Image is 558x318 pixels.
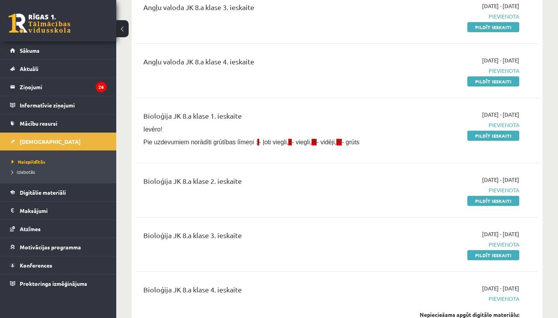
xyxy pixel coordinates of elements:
[10,133,107,150] a: [DEMOGRAPHIC_DATA]
[10,256,107,274] a: Konferences
[402,186,519,194] span: Pievienota
[402,12,519,21] span: Pievienota
[20,262,52,269] span: Konferences
[312,139,317,145] span: III
[467,196,519,206] a: Pildīt ieskaiti
[10,96,107,114] a: Informatīvie ziņojumi
[10,78,107,96] a: Ziņojumi26
[10,41,107,59] a: Sākums
[10,60,107,78] a: Aktuāli
[467,22,519,32] a: Pildīt ieskaiti
[10,220,107,238] a: Atzīmes
[12,168,108,175] a: Izlabotās
[402,295,519,303] span: Pievienota
[20,65,38,72] span: Aktuāli
[482,56,519,64] span: [DATE] - [DATE]
[12,159,45,165] span: Neizpildītās
[482,2,519,10] span: [DATE] - [DATE]
[143,139,360,145] span: Pie uzdevumiem norādīti grūtības līmeņi : - ļoti viegli, - viegli, - vidēji, - grūts
[467,131,519,141] a: Pildīt ieskaiti
[336,139,342,145] span: IV
[20,202,107,219] legend: Maksājumi
[12,158,108,165] a: Neizpildītās
[288,139,292,145] span: II
[143,284,390,299] div: Bioloģija JK 8.a klase 4. ieskaite
[143,230,390,244] div: Bioloģija JK 8.a klase 3. ieskaite
[10,238,107,256] a: Motivācijas programma
[402,240,519,249] span: Pievienota
[257,139,259,145] span: I
[96,82,107,92] i: 26
[402,67,519,75] span: Pievienota
[9,14,71,33] a: Rīgas 1. Tālmācības vidusskola
[402,121,519,129] span: Pievienota
[482,111,519,119] span: [DATE] - [DATE]
[143,176,390,190] div: Bioloģija JK 8.a klase 2. ieskaite
[482,176,519,184] span: [DATE] - [DATE]
[20,280,87,287] span: Proktoringa izmēģinājums
[20,120,57,127] span: Mācību resursi
[20,47,40,54] span: Sākums
[143,111,390,125] div: Bioloģija JK 8.a klase 1. ieskaite
[12,169,35,175] span: Izlabotās
[10,275,107,292] a: Proktoringa izmēģinājums
[20,138,81,145] span: [DEMOGRAPHIC_DATA]
[20,225,41,232] span: Atzīmes
[20,244,81,251] span: Motivācijas programma
[482,284,519,292] span: [DATE] - [DATE]
[20,78,107,96] legend: Ziņojumi
[143,126,162,133] span: Ievēro!
[10,114,107,132] a: Mācību resursi
[10,183,107,201] a: Digitālie materiāli
[482,230,519,238] span: [DATE] - [DATE]
[20,189,66,196] span: Digitālie materiāli
[467,250,519,260] a: Pildīt ieskaiti
[143,56,390,71] div: Angļu valoda JK 8.a klase 4. ieskaite
[467,76,519,86] a: Pildīt ieskaiti
[10,202,107,219] a: Maksājumi
[20,96,107,114] legend: Informatīvie ziņojumi
[143,2,390,16] div: Angļu valoda JK 8.a klase 3. ieskaite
